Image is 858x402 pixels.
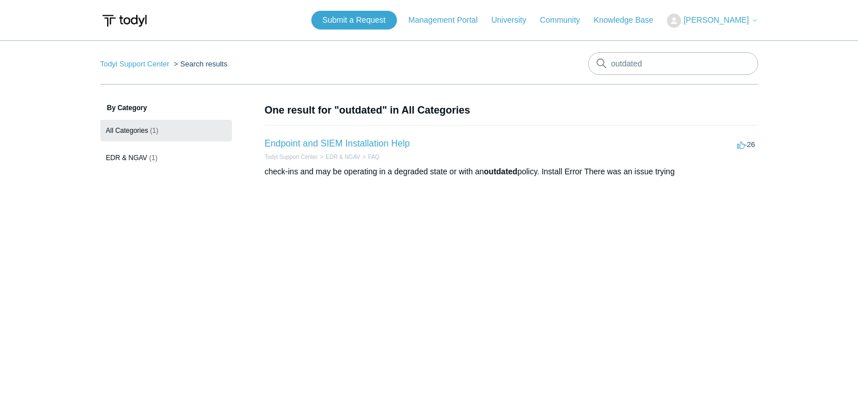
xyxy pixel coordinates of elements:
[326,154,360,160] a: EDR & NGAV
[683,15,749,24] span: [PERSON_NAME]
[667,14,758,28] button: [PERSON_NAME]
[106,154,147,162] span: EDR & NGAV
[265,153,318,161] li: Todyl Support Center
[150,127,159,135] span: (1)
[491,14,537,26] a: University
[100,10,149,31] img: Todyl Support Center Help Center home page
[540,14,591,26] a: Community
[311,11,397,30] a: Submit a Request
[100,103,232,113] h3: By Category
[149,154,158,162] span: (1)
[100,147,232,169] a: EDR & NGAV (1)
[100,60,172,68] li: Todyl Support Center
[100,120,232,141] a: All Categories (1)
[594,14,665,26] a: Knowledge Base
[106,127,149,135] span: All Categories
[265,103,758,118] h1: One result for "outdated" in All Categories
[408,14,489,26] a: Management Portal
[737,140,755,149] span: -26
[318,153,360,161] li: EDR & NGAV
[265,154,318,160] a: Todyl Support Center
[360,153,379,161] li: FAQ
[265,166,758,178] div: check-ins and may be operating in a degraded state or with an policy. Install Error There was an ...
[100,60,170,68] a: Todyl Support Center
[368,154,379,160] a: FAQ
[171,60,227,68] li: Search results
[484,167,517,176] em: outdated
[265,139,410,148] a: Endpoint and SIEM Installation Help
[588,52,758,75] input: Search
